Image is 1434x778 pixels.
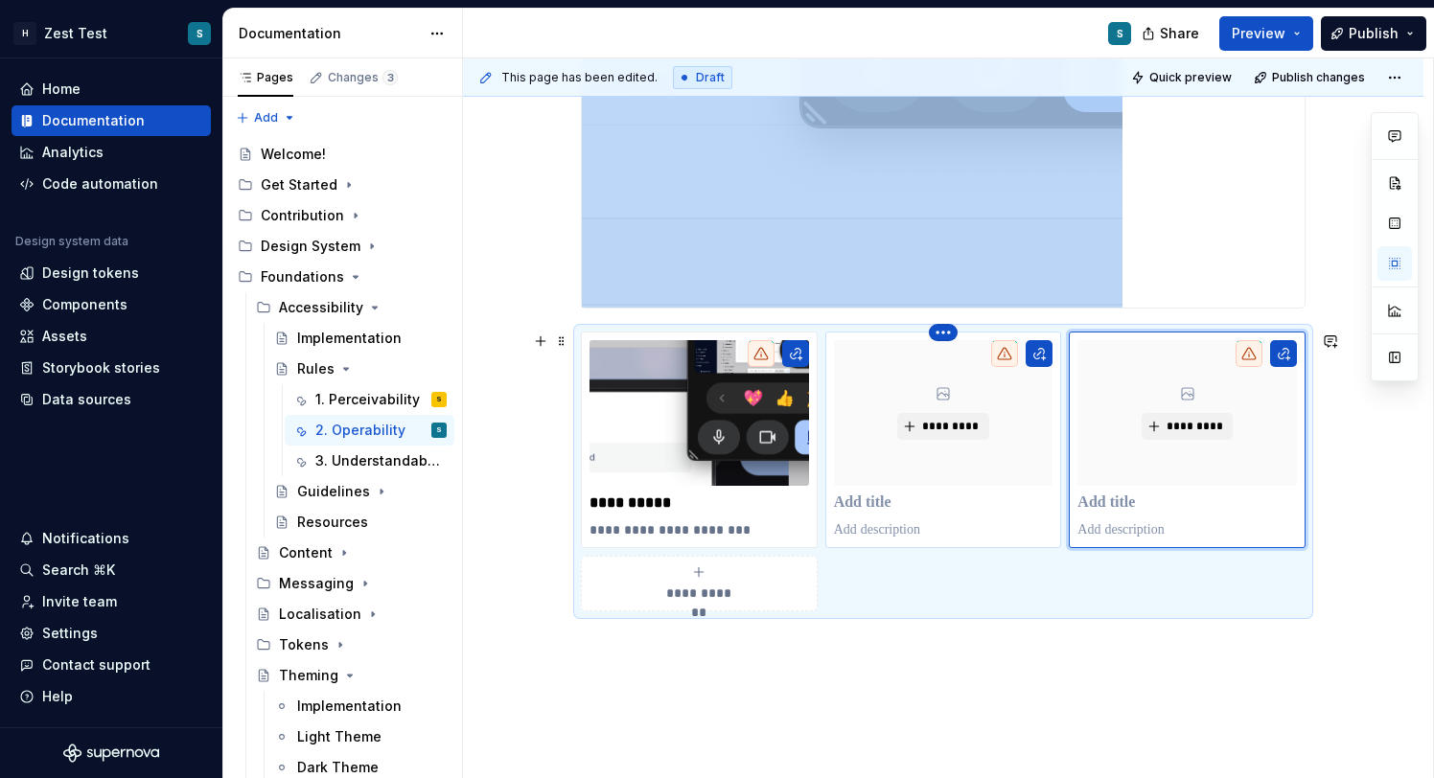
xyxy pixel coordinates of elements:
[12,105,211,136] a: Documentation
[279,635,329,654] div: Tokens
[12,586,211,617] a: Invite team
[297,697,402,716] div: Implementation
[248,292,454,323] div: Accessibility
[42,143,104,162] div: Analytics
[248,568,454,599] div: Messaging
[42,174,158,194] div: Code automation
[297,482,370,501] div: Guidelines
[279,543,333,562] div: Content
[279,666,338,685] div: Theming
[44,24,107,43] div: Zest Test
[238,70,293,85] div: Pages
[1117,26,1123,41] div: S
[42,390,131,409] div: Data sources
[42,263,139,283] div: Design tokens
[230,231,454,262] div: Design System
[285,415,454,446] a: 2. OperabilityS
[42,111,145,130] div: Documentation
[1349,24,1399,43] span: Publish
[12,650,211,680] button: Contact support
[315,390,420,409] div: 1. Perceivability
[1219,16,1313,51] button: Preview
[12,258,211,288] a: Design tokens
[261,237,360,256] div: Design System
[42,358,160,378] div: Storybook stories
[12,289,211,320] a: Components
[42,592,117,611] div: Invite team
[248,660,454,691] a: Theming
[266,354,454,384] a: Rules
[1125,64,1240,91] button: Quick preview
[261,175,337,194] div: Get Started
[63,744,159,763] svg: Supernova Logo
[261,267,344,286] div: Foundations
[12,169,211,199] a: Code automation
[13,22,36,45] div: H
[12,384,211,415] a: Data sources
[197,26,203,41] div: S
[261,145,326,164] div: Welcome!
[266,721,454,752] a: Light Theme
[42,295,127,314] div: Components
[230,170,454,200] div: Get Started
[590,340,809,486] img: d1eb4a2e-010f-40e6-bb3d-f817383acc3c.png
[239,24,420,43] div: Documentation
[248,599,454,629] a: Localisation
[297,359,335,378] div: Rules
[261,206,344,225] div: Contribution
[15,234,128,249] div: Design system data
[254,110,278,126] span: Add
[1132,16,1212,51] button: Share
[12,353,211,383] a: Storybook stories
[12,555,211,585] button: Search ⌘K
[696,70,725,85] span: Draft
[285,446,454,476] a: 3. Understandability
[266,691,454,721] a: Implementation
[230,139,454,170] a: Welcome!
[42,327,87,346] div: Assets
[12,618,211,649] a: Settings
[1232,24,1285,43] span: Preview
[12,321,211,352] a: Assets
[42,561,115,580] div: Search ⌘K
[1321,16,1426,51] button: Publish
[297,727,382,746] div: Light Theme
[1248,64,1374,91] button: Publish changes
[230,262,454,292] div: Foundations
[297,329,402,348] div: Implementation
[12,681,211,712] button: Help
[315,421,405,440] div: 2. Operability
[248,538,454,568] a: Content
[1160,24,1199,43] span: Share
[42,687,73,706] div: Help
[42,529,129,548] div: Notifications
[248,629,454,660] div: Tokens
[42,655,150,675] div: Contact support
[12,523,211,554] button: Notifications
[279,298,363,317] div: Accessibility
[297,758,379,777] div: Dark Theme
[279,574,354,593] div: Messaging
[436,421,442,440] div: S
[297,513,368,532] div: Resources
[436,390,442,409] div: S
[382,70,398,85] span: 3
[4,12,219,54] button: HZest TestS
[266,507,454,538] a: Resources
[315,451,443,470] div: 3. Understandability
[266,476,454,507] a: Guidelines
[12,137,211,168] a: Analytics
[266,323,454,354] a: Implementation
[42,624,98,643] div: Settings
[279,605,361,624] div: Localisation
[501,70,658,85] span: This page has been edited.
[328,70,398,85] div: Changes
[1149,70,1232,85] span: Quick preview
[285,384,454,415] a: 1. PerceivabilityS
[230,104,302,131] button: Add
[42,80,81,99] div: Home
[1272,70,1365,85] span: Publish changes
[230,200,454,231] div: Contribution
[12,74,211,104] a: Home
